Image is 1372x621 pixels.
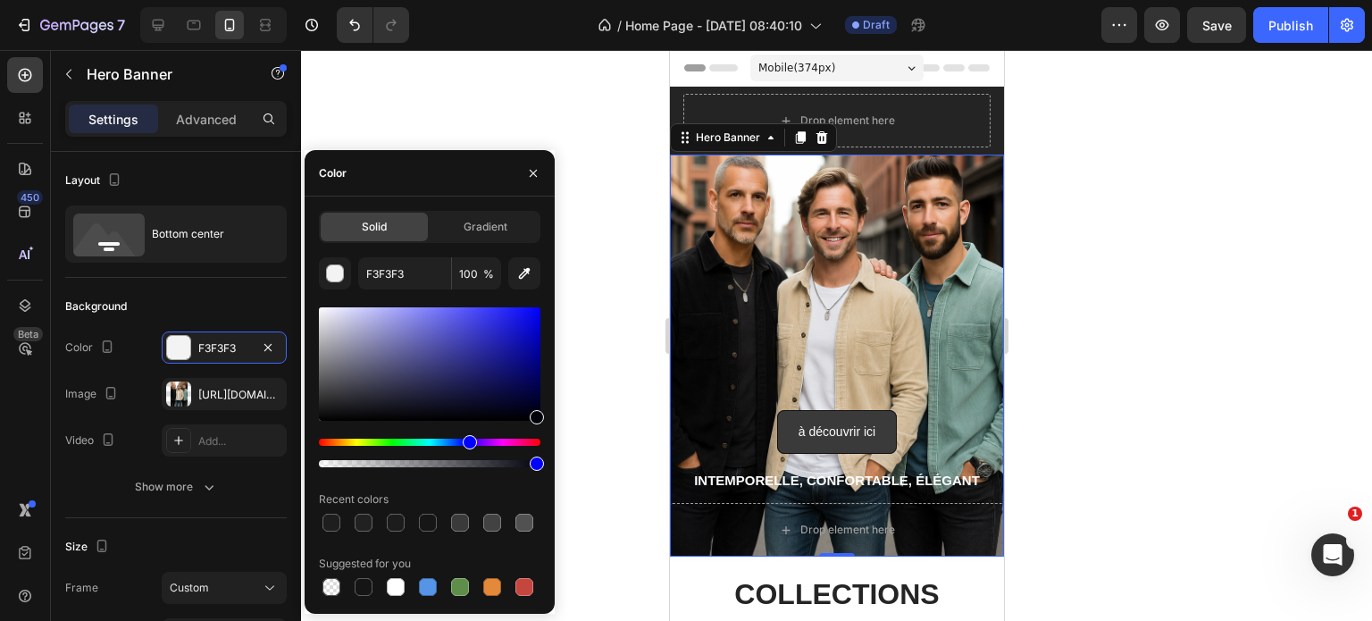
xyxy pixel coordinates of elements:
div: 450 [17,190,43,205]
span: Gradient [464,219,507,235]
iframe: Design area [670,50,1004,621]
button: Publish [1253,7,1328,43]
button: Save [1187,7,1246,43]
p: 7 [117,14,125,36]
p: Advanced [176,110,237,129]
p: Settings [88,110,138,129]
label: Frame [65,580,98,596]
div: Layout [65,169,125,193]
p: Hero Banner [87,63,238,85]
div: [URL][DOMAIN_NAME] [198,387,282,403]
div: Hue [319,439,540,446]
div: Recent colors [319,491,389,508]
div: Beta [13,327,43,341]
input: Eg: FFFFFF [358,257,451,290]
div: Color [65,336,118,360]
div: Bottom center [152,214,261,255]
span: % [483,266,494,282]
div: Background [65,298,127,315]
span: Custom [170,580,209,596]
div: Show more [135,478,218,496]
span: Home Page - [DATE] 08:40:10 [625,16,802,35]
button: 7 [7,7,133,43]
span: Draft [863,17,890,33]
span: Save [1202,18,1232,33]
div: Image [65,382,121,407]
div: Undo/Redo [337,7,409,43]
span: Solid [362,219,387,235]
div: F3F3F3 [198,340,250,357]
div: Suggested for you [319,556,411,572]
div: Size [65,535,113,559]
div: Video [65,429,119,453]
iframe: Intercom live chat [1311,533,1354,576]
div: Publish [1268,16,1313,35]
div: Add... [198,433,282,449]
span: / [617,16,622,35]
button: Custom [162,572,287,604]
button: Show more [65,471,287,503]
div: Color [319,165,347,181]
span: 1 [1348,507,1362,521]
